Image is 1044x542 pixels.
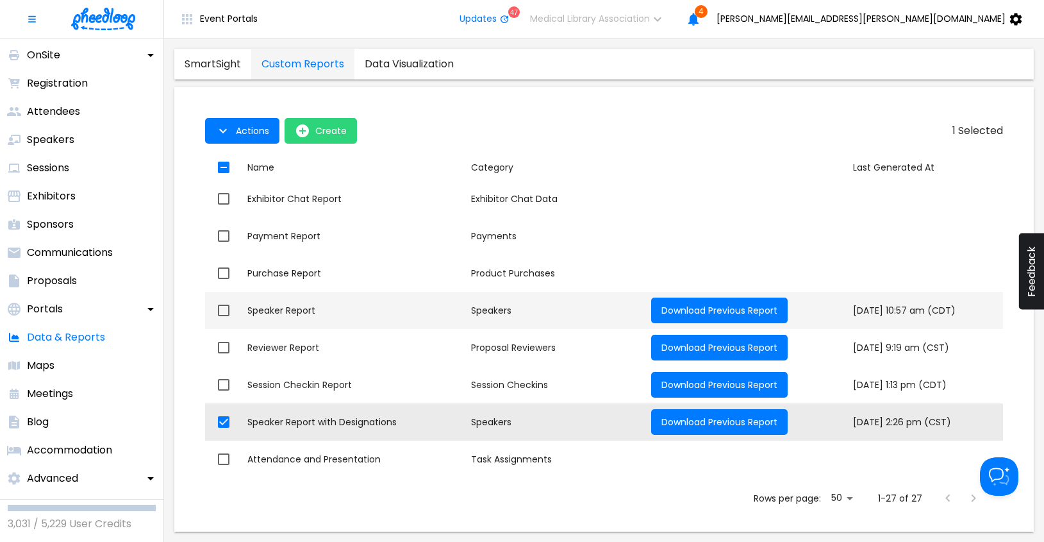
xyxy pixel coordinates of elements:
[200,13,258,24] span: Event Portals
[717,13,1006,24] span: [PERSON_NAME][EMAIL_ADDRESS][PERSON_NAME][DOMAIN_NAME]
[247,341,461,354] div: Reviewer Report
[466,156,518,180] button: Sort
[853,416,998,429] p: [DATE] 2:26 pm (CST)
[27,330,105,345] p: Data & Reports
[661,378,777,391] span: Download Previous Report
[27,47,60,63] p: OnSite
[8,516,156,532] p: 3,031 / 5,229 User Credits
[651,304,788,317] a: Download Previous Report
[169,6,268,32] button: Event Portals
[853,378,998,392] p: [DATE] 1:13 pm (CDT)
[27,443,112,458] p: Accommodation
[27,301,63,317] p: Portals
[285,118,357,144] button: open-Create
[471,416,641,428] div: Speakers
[471,378,641,391] div: Session Checkins
[651,378,788,391] a: Download Previous Report
[174,49,464,80] div: data tabs
[754,492,821,505] p: Rows per page:
[471,304,641,317] div: Speakers
[27,217,74,232] p: Sponsors
[853,304,998,318] p: [DATE] 10:57 am (CDT)
[878,492,922,505] p: 1-27 of 27
[471,267,641,280] div: Product Purchases
[27,386,73,402] p: Meetings
[530,13,650,24] span: Medical Library Association
[27,76,88,91] p: Registration
[27,358,54,373] p: Maps
[695,5,708,18] span: 4
[449,6,520,32] button: Updates47
[247,230,461,242] div: Payment Report
[354,49,464,80] a: data-tab-[object Object]
[174,49,251,80] a: data-tab-SmartSight
[661,341,777,354] span: Download Previous Report
[651,416,788,428] a: Download Previous Report
[27,245,113,260] p: Communications
[247,416,461,428] div: Speaker Report with Designations
[27,160,69,176] p: Sessions
[460,13,497,24] span: Updates
[471,160,513,176] div: Category
[471,192,641,205] div: Exhibitor Chat Data
[853,160,934,176] div: Last Generated At
[706,6,1039,32] button: [PERSON_NAME][EMAIL_ADDRESS][PERSON_NAME][DOMAIN_NAME]
[247,453,461,466] div: Attendance and Presentation
[27,189,76,204] p: Exhibitors
[661,304,777,317] span: Download Previous Report
[520,6,681,32] button: Medical Library Association
[242,156,279,180] button: Sort
[247,267,461,280] div: Purchase Report
[315,126,347,136] span: Create
[471,453,641,466] div: Task Assignments
[1025,246,1038,296] span: Feedback
[651,409,788,435] button: Download Previous Report
[27,471,78,486] p: Advanced
[471,341,641,354] div: Proposal Reviewers
[247,160,274,176] div: Name
[27,132,74,148] p: Speakers
[936,122,1003,140] h6: 1 Selected
[661,416,777,428] span: Download Previous Report
[251,49,354,80] a: data-tab-[object Object]
[853,341,998,355] p: [DATE] 9:19 am (CST)
[826,489,858,507] div: 50
[651,298,788,323] button: Download Previous Report
[27,273,77,289] p: Proposals
[471,230,641,242] div: Payments
[508,6,520,18] div: 47
[651,335,788,360] button: Download Previous Report
[848,156,940,180] button: Sort
[236,126,269,136] span: Actions
[27,104,80,119] p: Attendees
[247,304,461,317] div: Speaker Report
[651,341,788,354] a: Download Previous Report
[651,372,788,398] button: Download Previous Report
[980,457,1018,496] iframe: Toggle Customer Support
[247,192,461,205] div: Exhibitor Chat Report
[71,8,135,30] img: logo
[247,378,461,391] div: Session Checkin Report
[27,414,49,430] p: Blog
[205,118,279,144] button: Actions
[681,6,706,32] button: 4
